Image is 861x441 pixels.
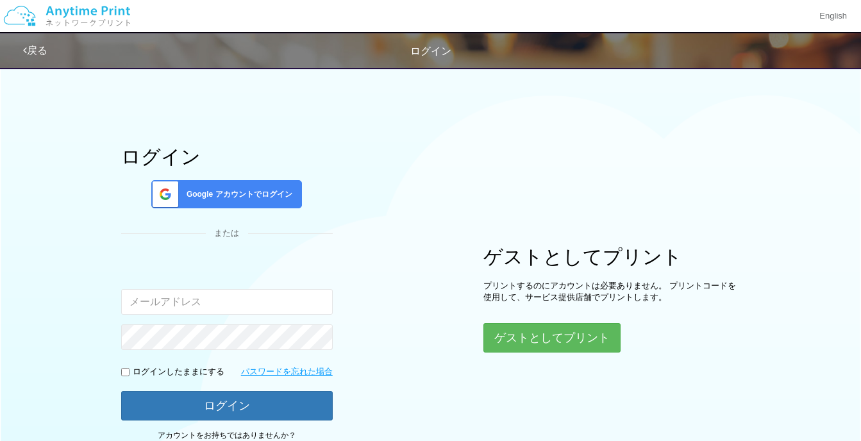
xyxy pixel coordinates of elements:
[181,189,292,200] span: Google アカウントでログイン
[483,246,740,267] h1: ゲストとしてプリント
[121,289,333,315] input: メールアドレス
[121,146,333,167] h1: ログイン
[483,323,621,353] button: ゲストとしてプリント
[121,228,333,240] div: または
[23,45,47,56] a: 戻る
[410,46,451,56] span: ログイン
[241,366,333,378] a: パスワードを忘れた場合
[121,391,333,420] button: ログイン
[483,280,740,304] p: プリントするのにアカウントは必要ありません。 プリントコードを使用して、サービス提供店舗でプリントします。
[133,366,224,378] p: ログインしたままにする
